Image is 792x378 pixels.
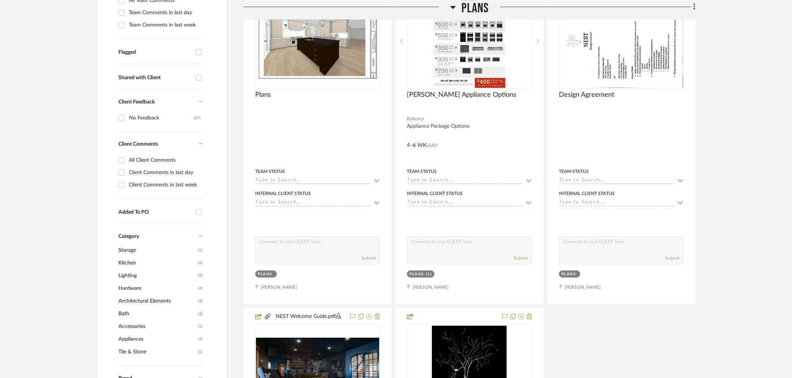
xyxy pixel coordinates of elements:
input: Type to Search… [255,177,371,185]
span: (1) [198,244,202,256]
div: Plans [561,272,576,277]
span: Client Feedback [118,99,155,105]
span: Bath [118,307,196,320]
div: Client Comments in last week [129,179,201,191]
div: Plans [258,272,272,277]
div: Internal Client Status [407,190,462,197]
div: Team Comments in last day [129,7,201,19]
span: (3) [198,295,202,307]
img: Plans [256,1,379,81]
div: Plans [409,272,424,277]
div: Team Status [255,168,285,175]
span: (6) [198,257,202,269]
input: Type to Search… [559,177,675,185]
div: Team Status [407,168,437,175]
span: Hardware [118,282,196,295]
div: All Client Comments [129,154,201,166]
div: Internal Client Status [559,190,615,197]
span: (4) [198,282,202,294]
div: Team Status [559,168,589,175]
div: No Feedback [129,112,194,124]
input: Type to Search… [559,199,675,207]
span: Tile & Stone [118,346,196,358]
span: [PERSON_NAME] Appliance Options [407,91,516,99]
button: Submit [665,255,680,261]
span: (1) [198,346,202,358]
button: Submit [362,255,376,261]
span: Category [118,233,139,240]
span: Storage [118,244,196,257]
span: Client Comments [118,142,158,147]
input: Type to Search… [407,177,523,185]
input: Type to Search… [407,199,523,207]
div: Flagged [118,49,192,56]
div: Internal Client Status [255,190,311,197]
span: By [407,115,412,123]
span: Architectural Elements [118,295,196,307]
span: Lighting [118,269,196,282]
button: Submit [514,255,528,261]
span: (1) [198,333,202,345]
span: Accessories [118,320,196,333]
span: (1) [198,320,202,332]
input: Type to Search… [255,199,371,207]
span: Appliances [118,333,196,346]
span: Autco [412,115,424,123]
div: (1) [426,272,432,277]
div: Client Comments in last day [129,167,201,179]
button: NEST Welcome Guide.pdf [271,312,345,321]
span: Kitchen [118,257,196,269]
div: (27) [194,112,201,124]
span: Design Agreement [559,91,614,99]
span: (5) [198,270,202,282]
span: (2) [198,308,202,320]
span: Plans [255,91,271,99]
div: Added To PO [118,209,192,216]
div: Team Comments in last week [129,19,201,31]
div: Shared with Client [118,75,192,81]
